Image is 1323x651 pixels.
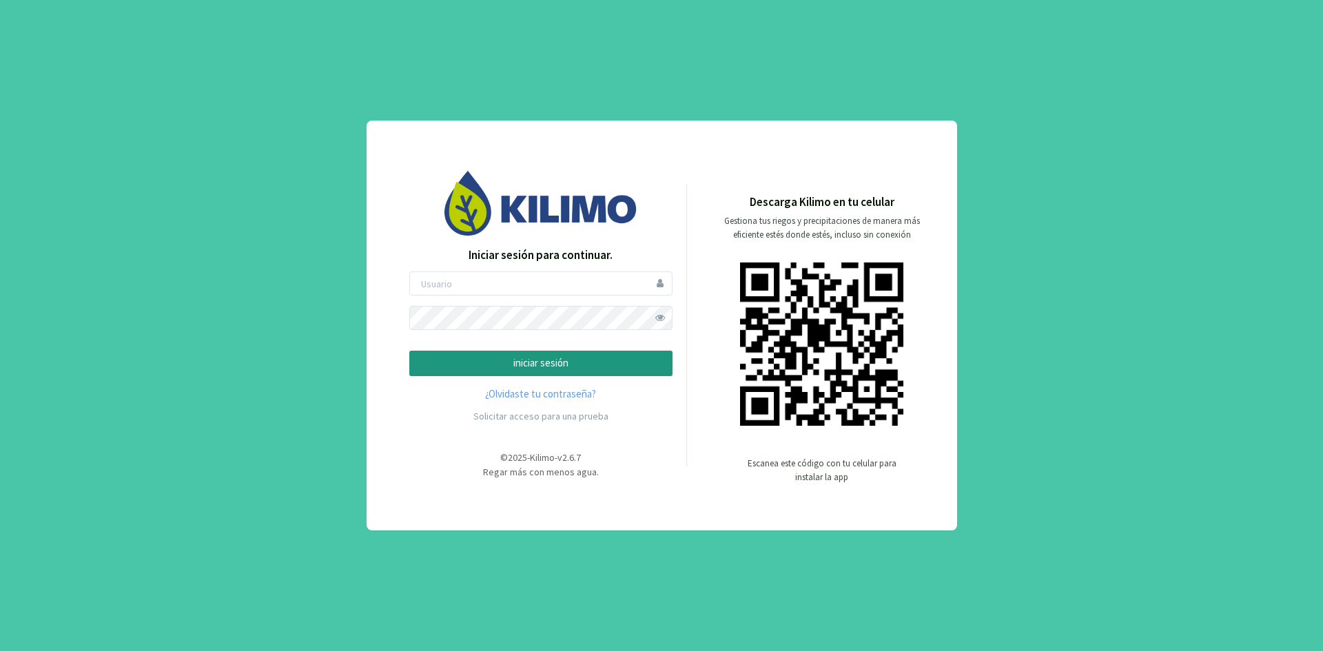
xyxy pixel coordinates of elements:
[746,457,898,484] p: Escanea este código con tu celular para instalar la app
[409,351,673,376] button: iniciar sesión
[750,194,894,211] p: Descarga Kilimo en tu celular
[473,410,608,422] a: Solicitar acceso para una prueba
[716,214,928,242] p: Gestiona tus riegos y precipitaciones de manera más eficiente estés donde estés, incluso sin cone...
[527,451,530,464] span: -
[557,451,581,464] span: v2.6.7
[483,466,599,478] span: Regar más con menos agua.
[409,247,673,265] p: Iniciar sesión para continuar.
[444,171,637,235] img: Image
[409,386,673,402] a: ¿Olvidaste tu contraseña?
[421,355,661,371] p: iniciar sesión
[740,262,903,426] img: qr code
[500,451,508,464] span: ©
[555,451,557,464] span: -
[530,451,555,464] span: Kilimo
[409,271,673,296] input: Usuario
[508,451,527,464] span: 2025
